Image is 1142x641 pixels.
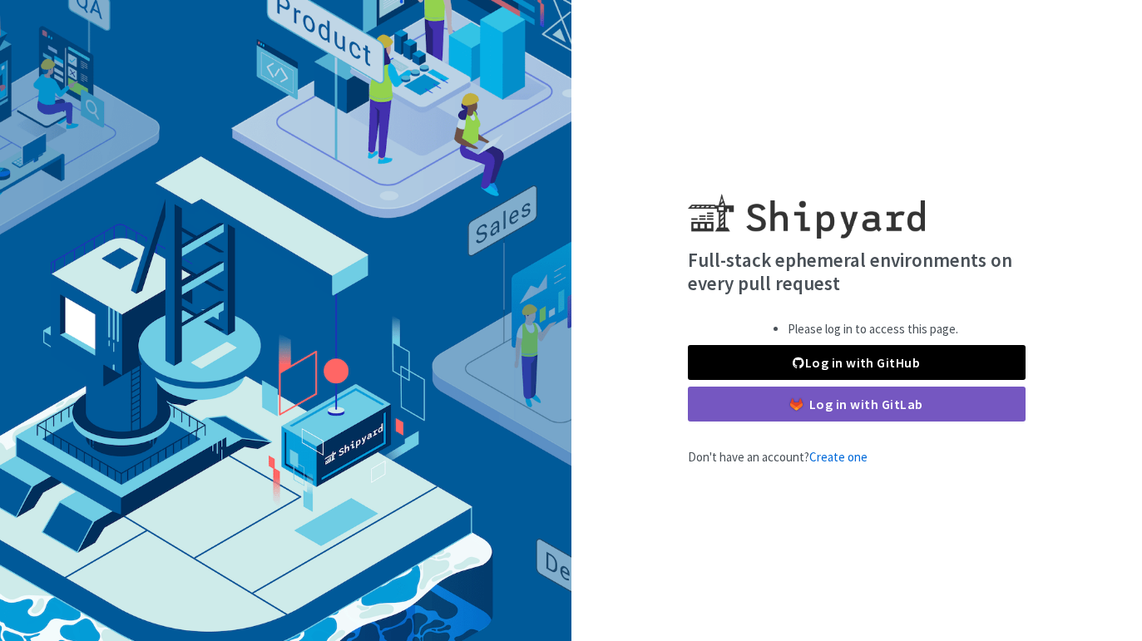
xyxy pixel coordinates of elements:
[688,249,1026,294] h4: Full-stack ephemeral environments on every pull request
[688,449,868,465] span: Don't have an account?
[790,398,803,411] img: gitlab-color.svg
[788,320,958,339] li: Please log in to access this page.
[809,449,868,465] a: Create one
[688,345,1026,380] a: Log in with GitHub
[688,174,925,239] img: Shipyard logo
[688,387,1026,422] a: Log in with GitLab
